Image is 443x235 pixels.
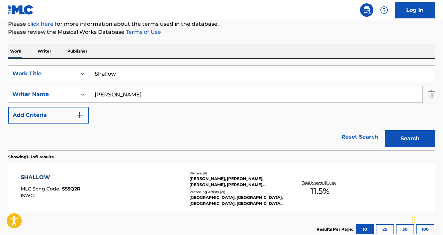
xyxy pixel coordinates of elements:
form: Search Form [8,65,435,150]
p: Showing 1 - 1 of 1 results [8,154,54,160]
p: Publisher [65,44,89,58]
iframe: Chat Widget [410,203,443,235]
img: 9d2ae6d4665cec9f34b9.svg [76,111,84,119]
div: Drag [412,210,416,230]
a: SHALLOWMLC Song Code:S55Q2RISWC:Writers (9)[PERSON_NAME], [PERSON_NAME], [PERSON_NAME], [PERSON_N... [8,163,435,214]
div: [PERSON_NAME], [PERSON_NAME], [PERSON_NAME], [PERSON_NAME], [PERSON_NAME], [PERSON_NAME], [PERSON... [189,176,284,188]
button: Add Criteria [8,107,89,124]
div: Help [377,3,391,17]
a: Log In [395,2,435,18]
p: Work [8,44,23,58]
div: Work Title [12,70,73,78]
a: click here [27,21,54,27]
img: Delete Criterion [428,86,435,103]
a: Reset Search [338,130,381,144]
p: Results Per Page: [317,226,355,232]
img: help [380,6,388,14]
img: search [363,6,371,14]
img: MLC Logo [8,5,34,15]
a: Terms of Use [124,29,161,35]
div: Writer Name [12,90,73,98]
p: Please review the Musical Works Database [8,28,435,36]
p: Writer [35,44,53,58]
div: Writers ( 9 ) [189,171,284,176]
div: Recording Artists ( 21 ) [189,189,284,194]
p: Total Known Shares: [302,180,338,185]
a: Public Search [360,3,373,17]
span: S55Q2R [62,186,80,192]
div: [GEOGRAPHIC_DATA], [GEOGRAPHIC_DATA], [GEOGRAPHIC_DATA], [GEOGRAPHIC_DATA], [GEOGRAPHIC_DATA] [189,194,284,207]
span: 11.5 % [311,185,330,197]
button: 10 [356,224,374,234]
span: ISWC : [21,192,36,199]
p: Please for more information about the terms used in the database. [8,20,435,28]
button: 50 [396,224,414,234]
span: MLC Song Code : [21,186,62,192]
div: SHALLOW [21,173,80,181]
button: Search [385,130,435,147]
button: 25 [376,224,394,234]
